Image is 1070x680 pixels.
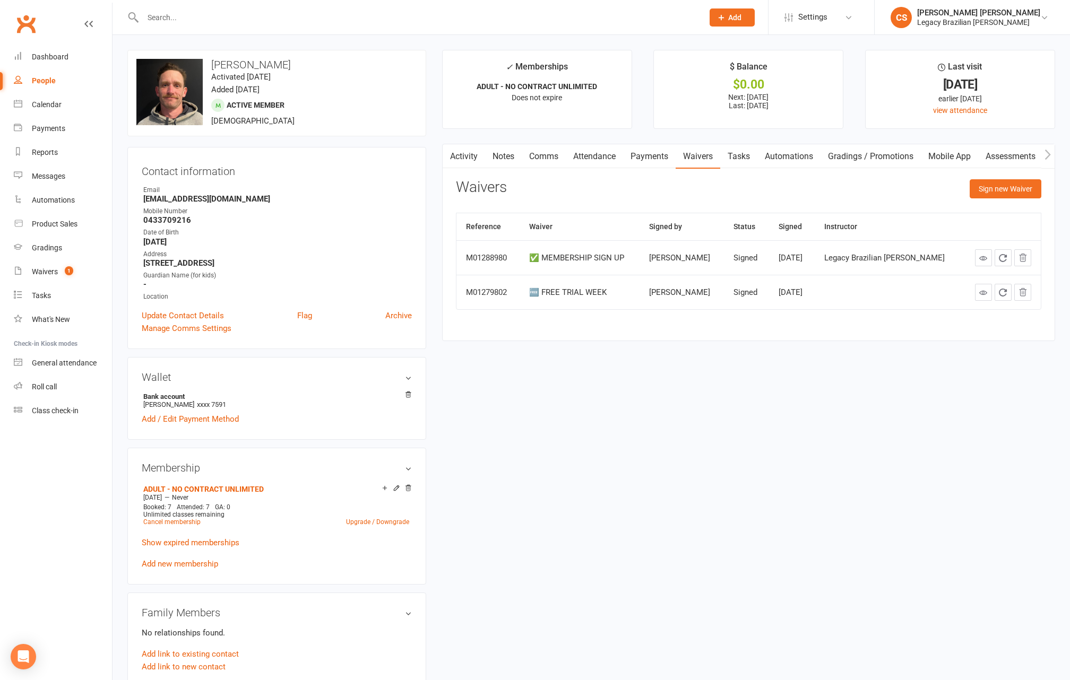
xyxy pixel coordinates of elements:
a: Update Contact Details [142,309,224,322]
a: Show expired memberships [142,538,239,547]
th: Status [724,213,769,240]
span: Add [728,13,741,22]
strong: - [143,280,412,289]
span: Unlimited classes remaining [143,511,225,518]
div: Payments [32,124,65,133]
a: Waivers 1 [14,260,112,284]
span: Settings [798,5,827,29]
a: Notes [485,144,522,169]
div: People [32,76,56,85]
div: Legacy Brazilian [PERSON_NAME] [824,254,952,263]
div: Legacy Brazilian [PERSON_NAME] [917,18,1040,27]
div: Date of Birth [143,228,412,238]
a: Dashboard [14,45,112,69]
span: [DATE] [143,494,162,501]
div: — [141,493,412,502]
span: GA: 0 [215,503,230,511]
a: Payments [14,117,112,141]
span: Never [172,494,188,501]
a: Clubworx [13,11,39,37]
a: Flag [297,309,312,322]
div: [PERSON_NAME] [649,254,714,263]
div: General attendance [32,359,97,367]
div: [DATE] [875,79,1045,90]
div: earlier [DATE] [875,93,1045,104]
div: Calendar [32,100,62,109]
span: Does not expire [512,93,562,102]
th: Signed [769,213,814,240]
strong: Bank account [143,393,407,400]
a: Automations [757,144,821,169]
div: Location [143,292,412,302]
div: Last visit [938,60,982,79]
div: Open Intercom Messenger [11,644,36,669]
div: CS [891,7,912,28]
span: 1 [65,266,73,275]
div: $0.00 [663,79,833,90]
div: [DATE] [779,254,805,263]
a: Mobile App [921,144,978,169]
i: ✓ [506,62,513,72]
a: What's New [14,308,112,332]
a: Upgrade / Downgrade [346,518,409,526]
div: Signed [734,288,760,297]
a: Comms [522,144,566,169]
h3: Contact information [142,161,412,177]
div: M01288980 [466,254,510,263]
a: Calendar [14,93,112,117]
a: Activity [443,144,485,169]
h3: Waivers [456,179,507,196]
a: Manage Comms Settings [142,322,231,335]
div: Messages [32,172,65,180]
span: xxxx 7591 [197,400,226,408]
th: Waiver [520,213,640,240]
a: Product Sales [14,212,112,236]
span: [DEMOGRAPHIC_DATA] [211,116,295,126]
a: Add link to existing contact [142,648,239,660]
div: Reports [32,148,58,156]
h3: [PERSON_NAME] [136,59,417,71]
a: Gradings [14,236,112,260]
a: Reports [14,141,112,164]
div: Class check-in [32,406,79,415]
a: Roll call [14,375,112,399]
div: Mobile Number [143,206,412,216]
div: M01279802 [466,288,510,297]
a: Waivers [676,144,720,169]
div: Dashboard [32,53,68,61]
p: Next: [DATE] Last: [DATE] [663,93,833,110]
div: ✅ MEMBERSHIP SIGN UP [529,254,630,263]
h3: Wallet [142,371,412,383]
strong: 0433709216 [143,215,412,225]
time: Activated [DATE] [211,72,271,82]
a: Add new membership [142,559,218,569]
a: Automations [14,188,112,212]
a: People [14,69,112,93]
input: Search... [140,10,696,25]
a: General attendance kiosk mode [14,351,112,375]
div: Tasks [32,291,51,300]
div: [PERSON_NAME] [649,288,714,297]
div: Address [143,249,412,259]
div: $ Balance [730,60,767,79]
a: view attendance [933,106,987,115]
div: What's New [32,315,70,324]
a: Archive [385,309,412,322]
a: Attendance [566,144,623,169]
a: Gradings / Promotions [821,144,921,169]
time: Added [DATE] [211,85,260,94]
th: Instructor [815,213,962,240]
th: Reference [456,213,520,240]
strong: [EMAIL_ADDRESS][DOMAIN_NAME] [143,194,412,204]
a: Cancel membership [143,518,201,526]
div: Guardian Name (for kids) [143,271,412,281]
strong: [DATE] [143,237,412,247]
button: Sign new Waiver [970,179,1041,198]
a: Class kiosk mode [14,399,112,423]
a: Payments [623,144,676,169]
a: ADULT - NO CONTRACT UNLIMITED [143,485,264,493]
div: Roll call [32,382,57,391]
h3: Membership [142,462,412,474]
div: [DATE] [779,288,805,297]
div: Product Sales [32,220,77,228]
